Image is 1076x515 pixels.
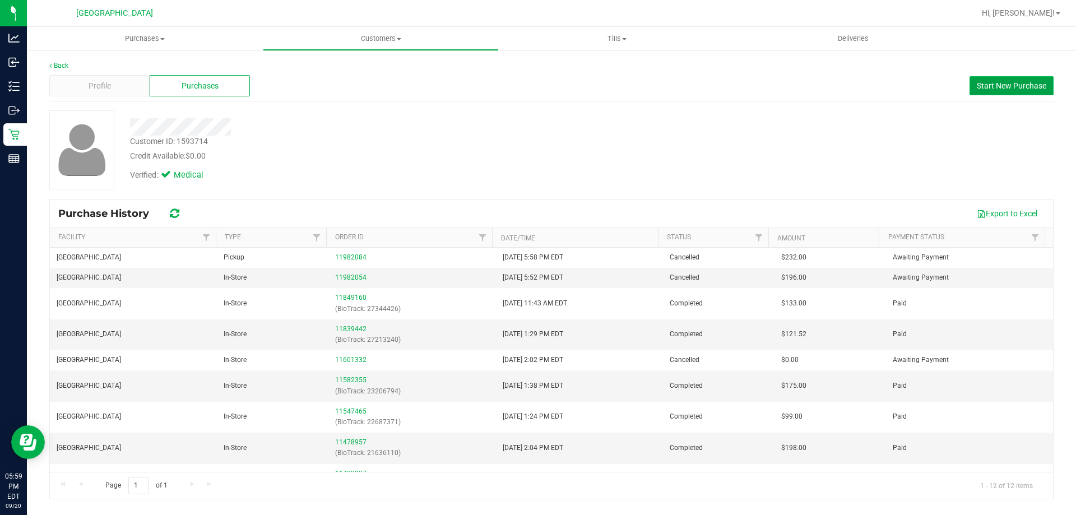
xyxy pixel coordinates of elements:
a: Customers [263,27,499,50]
div: Verified: [130,169,219,182]
a: Type [225,233,241,241]
button: Start New Purchase [970,76,1054,95]
span: Purchases [27,34,263,44]
span: Completed [670,381,703,391]
span: In-Store [224,355,247,365]
a: Payment Status [888,233,944,241]
inline-svg: Reports [8,153,20,164]
span: [GEOGRAPHIC_DATA] [57,298,121,309]
iframe: Resource center [11,425,45,459]
span: In-Store [224,411,247,422]
a: Filter [308,228,326,247]
span: $232.00 [781,252,806,263]
span: Tills [499,34,734,44]
span: [DATE] 1:38 PM EDT [503,381,563,391]
p: (BioTrack: 22687371) [335,417,489,428]
a: Filter [474,228,492,247]
span: [DATE] 2:04 PM EDT [503,443,563,453]
span: $99.00 [781,411,803,422]
inline-svg: Inbound [8,57,20,68]
p: 09/20 [5,502,22,510]
a: Tills [499,27,735,50]
a: Back [49,62,68,69]
span: Cancelled [670,252,699,263]
a: 11839442 [335,325,367,333]
span: Deliveries [823,34,884,44]
span: Completed [670,411,703,422]
span: [DATE] 5:52 PM EDT [503,272,563,283]
span: Hi, [PERSON_NAME]! [982,8,1055,17]
span: Customers [263,34,498,44]
span: Cancelled [670,272,699,283]
span: Paid [893,411,907,422]
inline-svg: Outbound [8,105,20,116]
span: Paid [893,329,907,340]
a: Deliveries [735,27,971,50]
p: (BioTrack: 27344426) [335,304,489,314]
p: 05:59 PM EDT [5,471,22,502]
a: 11601332 [335,356,367,364]
a: Date/Time [501,234,535,242]
span: In-Store [224,298,247,309]
span: $0.00 [185,151,206,160]
span: [GEOGRAPHIC_DATA] [57,272,121,283]
span: $196.00 [781,272,806,283]
span: Profile [89,80,111,92]
span: In-Store [224,329,247,340]
a: 11478957 [335,438,367,446]
button: Export to Excel [970,204,1045,223]
inline-svg: Analytics [8,33,20,44]
span: Completed [670,443,703,453]
img: user-icon.png [53,121,112,179]
a: Amount [777,234,805,242]
input: 1 [128,477,149,494]
a: Status [667,233,691,241]
span: Awaiting Payment [893,355,949,365]
span: [GEOGRAPHIC_DATA] [57,252,121,263]
a: 11423097 [335,470,367,477]
span: $175.00 [781,381,806,391]
span: Paid [893,381,907,391]
span: In-Store [224,272,247,283]
span: $198.00 [781,443,806,453]
span: $133.00 [781,298,806,309]
span: Purchase History [58,207,160,220]
span: In-Store [224,443,247,453]
span: Cancelled [670,355,699,365]
span: $121.52 [781,329,806,340]
p: (BioTrack: 23206794) [335,386,489,397]
span: Paid [893,443,907,453]
inline-svg: Retail [8,129,20,140]
span: Completed [670,298,703,309]
span: In-Store [224,381,247,391]
span: $0.00 [781,355,799,365]
a: Filter [750,228,768,247]
span: [GEOGRAPHIC_DATA] [76,8,153,18]
span: [GEOGRAPHIC_DATA] [57,381,121,391]
p: (BioTrack: 21636110) [335,448,489,458]
a: Filter [197,228,216,247]
a: Facility [58,233,85,241]
span: [DATE] 11:43 AM EDT [503,298,567,309]
a: Filter [1026,228,1045,247]
span: Awaiting Payment [893,272,949,283]
span: Pickup [224,252,244,263]
span: [GEOGRAPHIC_DATA] [57,411,121,422]
span: [DATE] 1:29 PM EDT [503,329,563,340]
span: Purchases [182,80,219,92]
p: (BioTrack: 27213240) [335,335,489,345]
span: [DATE] 5:58 PM EDT [503,252,563,263]
div: Customer ID: 1593714 [130,136,208,147]
span: [GEOGRAPHIC_DATA] [57,329,121,340]
a: Order ID [335,233,364,241]
div: Credit Available: [130,150,624,162]
a: 11982054 [335,273,367,281]
span: Completed [670,329,703,340]
a: 11582355 [335,376,367,384]
span: Awaiting Payment [893,252,949,263]
span: [GEOGRAPHIC_DATA] [57,443,121,453]
a: 11982084 [335,253,367,261]
span: [DATE] 2:02 PM EDT [503,355,563,365]
span: Medical [174,169,219,182]
span: 1 - 12 of 12 items [971,477,1042,494]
